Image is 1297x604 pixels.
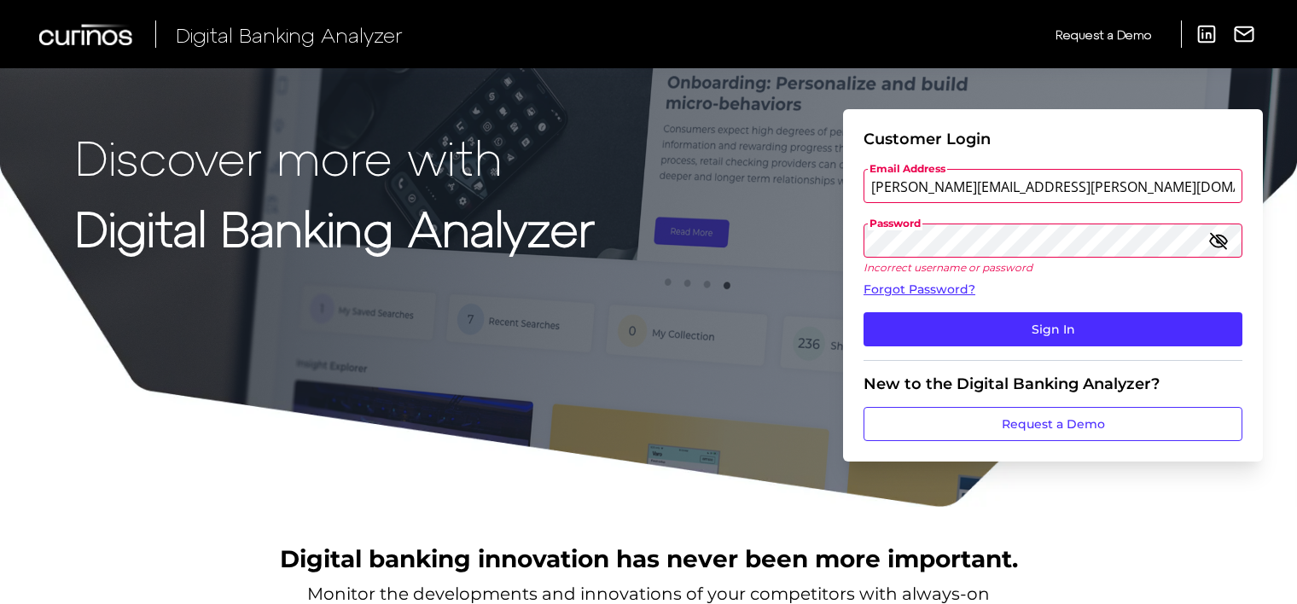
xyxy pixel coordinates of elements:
[864,281,1242,299] a: Forgot Password?
[75,130,595,183] p: Discover more with
[864,261,1242,274] p: Incorrect username or password
[868,217,922,230] span: Password
[864,312,1242,346] button: Sign In
[864,375,1242,393] div: New to the Digital Banking Analyzer?
[864,407,1242,441] a: Request a Demo
[39,24,135,45] img: Curinos
[280,543,1018,575] h2: Digital banking innovation has never been more important.
[868,162,947,176] span: Email Address
[1056,27,1151,42] span: Request a Demo
[176,22,403,47] span: Digital Banking Analyzer
[1056,20,1151,49] a: Request a Demo
[864,130,1242,148] div: Customer Login
[75,199,595,256] strong: Digital Banking Analyzer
